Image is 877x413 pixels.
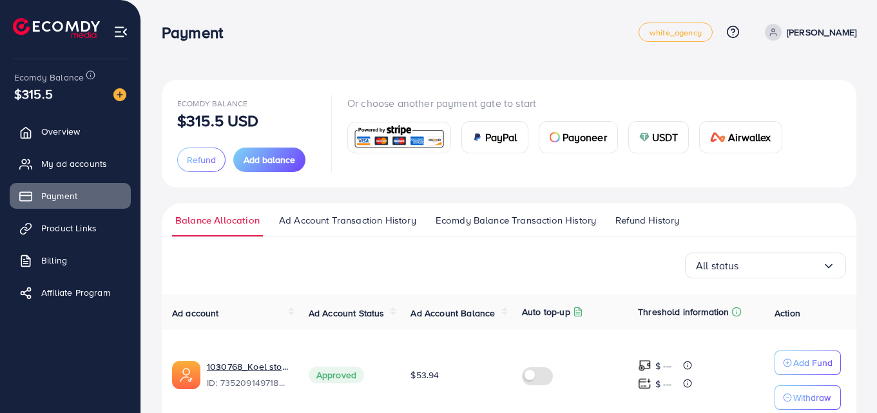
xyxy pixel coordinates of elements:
[113,88,126,101] img: image
[436,213,596,227] span: Ecomdy Balance Transaction History
[628,121,689,153] a: cardUSDT
[461,121,528,153] a: cardPayPal
[162,23,233,42] h3: Payment
[347,122,451,153] a: card
[615,213,679,227] span: Refund History
[650,28,702,37] span: white_agency
[14,84,53,103] span: $315.5
[41,189,77,202] span: Payment
[710,132,726,142] img: card
[655,376,671,392] p: $ ---
[14,71,84,84] span: Ecomdy Balance
[539,121,618,153] a: cardPayoneer
[233,148,305,172] button: Add balance
[113,24,128,39] img: menu
[472,132,483,142] img: card
[638,377,651,390] img: top-up amount
[41,286,110,299] span: Affiliate Program
[10,183,131,209] a: Payment
[793,390,831,405] p: Withdraw
[10,215,131,241] a: Product Links
[696,256,739,276] span: All status
[760,24,856,41] a: [PERSON_NAME]
[10,151,131,177] a: My ad accounts
[655,358,671,374] p: $ ---
[787,24,856,40] p: [PERSON_NAME]
[793,355,833,370] p: Add Fund
[172,361,200,389] img: ic-ads-acc.e4c84228.svg
[739,256,822,276] input: Search for option
[563,130,607,145] span: Payoneer
[10,119,131,144] a: Overview
[207,360,288,373] a: 1030768_Koel store_1711792217396
[279,213,416,227] span: Ad Account Transaction History
[410,307,495,320] span: Ad Account Balance
[352,124,447,151] img: card
[10,247,131,273] a: Billing
[10,280,131,305] a: Affiliate Program
[309,367,364,383] span: Approved
[639,132,650,142] img: card
[410,369,439,381] span: $53.94
[13,18,100,38] img: logo
[207,360,288,390] div: <span class='underline'>1030768_Koel store_1711792217396</span></br>7352091497182806017
[172,307,219,320] span: Ad account
[309,307,385,320] span: Ad Account Status
[175,213,260,227] span: Balance Allocation
[639,23,713,42] a: white_agency
[638,304,729,320] p: Threshold information
[177,148,226,172] button: Refund
[187,153,216,166] span: Refund
[775,385,841,410] button: Withdraw
[177,113,259,128] p: $315.5 USD
[41,254,67,267] span: Billing
[485,130,517,145] span: PayPal
[775,307,800,320] span: Action
[41,222,97,235] span: Product Links
[775,351,841,375] button: Add Fund
[699,121,782,153] a: cardAirwallex
[177,98,247,109] span: Ecomdy Balance
[41,125,80,138] span: Overview
[638,359,651,372] img: top-up amount
[207,376,288,389] span: ID: 7352091497182806017
[728,130,771,145] span: Airwallex
[244,153,295,166] span: Add balance
[347,95,793,111] p: Or choose another payment gate to start
[652,130,679,145] span: USDT
[550,132,560,142] img: card
[41,157,107,170] span: My ad accounts
[822,355,867,403] iframe: Chat
[522,304,570,320] p: Auto top-up
[685,253,846,278] div: Search for option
